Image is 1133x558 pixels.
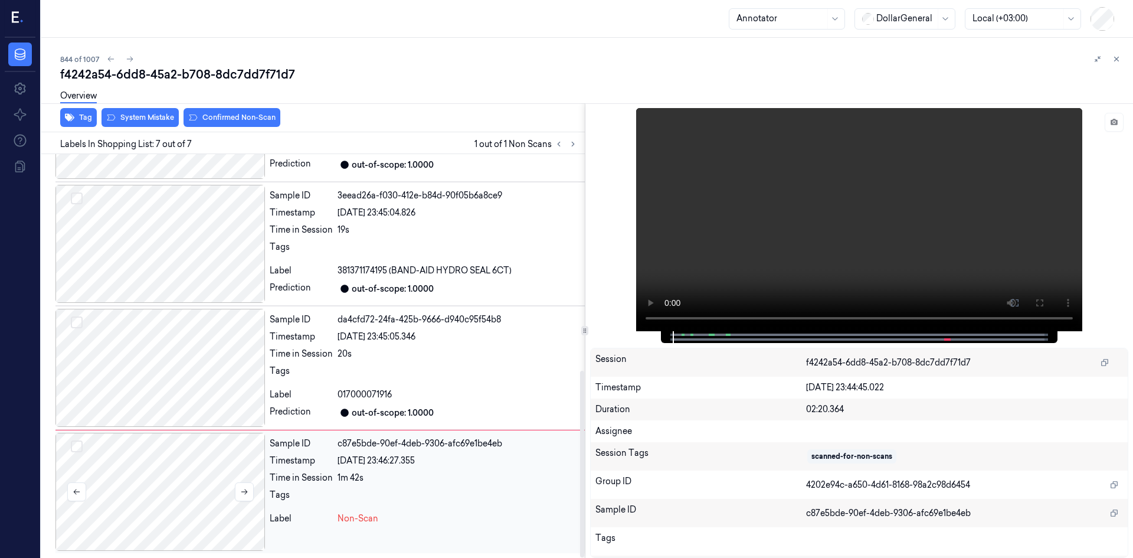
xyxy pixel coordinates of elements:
div: Sample ID [270,190,333,202]
div: Label [270,389,333,401]
button: Confirmed Non-Scan [184,108,280,127]
div: out-of-scope: 1.0000 [352,283,434,295]
button: Select row [71,192,83,204]
div: [DATE] 23:45:05.346 [338,331,580,343]
button: Select row [71,316,83,328]
div: f4242a54-6dd8-45a2-b708-8dc7dd7f71d7 [60,66,1124,83]
button: Tag [60,108,97,127]
span: 381371174195 (BAND-AID HYDRO SEAL 6CT) [338,265,512,277]
span: Non-Scan [338,513,378,525]
div: Sample ID [270,438,333,450]
div: da4cfd72-24fa-425b-9666-d940c95f54b8 [338,314,580,326]
span: 1 out of 1 Non Scans [474,137,580,151]
div: Tags [270,241,333,260]
span: 017000071916 [338,389,392,401]
div: Timestamp [595,381,807,394]
span: 4202e94c-a650-4d61-8168-98a2c98d6454 [806,479,970,491]
div: [DATE] 23:44:45.022 [806,381,1123,394]
button: Select row [71,440,83,452]
div: Tags [270,489,333,508]
div: 3eead26a-f030-412e-b84d-90f05b6a8ce9 [338,190,580,202]
div: Prediction [270,406,333,420]
span: f4242a54-6dd8-45a2-b708-8dc7dd7f71d7 [806,357,971,369]
span: 844 of 1007 [60,54,99,64]
div: Timestamp [270,207,333,219]
div: [DATE] 23:46:27.355 [338,455,580,467]
span: c87e5bde-90ef-4deb-9306-afc69e1be4eb [806,507,971,520]
div: 02:20.364 [806,403,1123,416]
div: Tags [270,365,333,384]
div: Tags [595,532,807,551]
div: Label [270,513,333,525]
button: System Mistake [101,108,179,127]
div: Prediction [270,158,333,172]
div: [DATE] 23:45:04.826 [338,207,580,219]
a: Overview [60,90,97,103]
div: Prediction [270,282,333,296]
div: 1m 42s [338,472,580,484]
div: 19s [338,224,580,236]
div: Time in Session [270,348,333,360]
div: Time in Session [270,224,333,236]
span: Labels In Shopping List: 7 out of 7 [60,138,192,151]
div: Sample ID [270,314,333,326]
div: Session [595,353,807,372]
div: scanned-for-non-scans [811,451,892,462]
div: Label [270,265,333,277]
div: out-of-scope: 1.0000 [352,407,434,419]
div: out-of-scope: 1.0000 [352,159,434,171]
div: c87e5bde-90ef-4deb-9306-afc69e1be4eb [338,438,580,450]
div: Assignee [595,425,1124,438]
div: Timestamp [270,455,333,467]
div: Timestamp [270,331,333,343]
div: Time in Session [270,472,333,484]
div: Duration [595,403,807,416]
div: Session Tags [595,447,807,466]
div: Sample ID [595,504,807,523]
div: 20s [338,348,580,360]
div: Group ID [595,475,807,494]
